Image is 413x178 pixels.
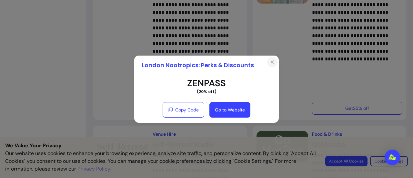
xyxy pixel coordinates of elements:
[142,61,254,70] p: London Nootropics : Perks & Discounts
[163,102,204,118] button: Copy Code
[187,78,226,89] span: ZENPASS
[267,57,277,67] button: Close
[385,150,400,165] div: Open Intercom Messenger
[197,89,217,94] p: ( 20% off )
[209,102,250,118] a: Go to Website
